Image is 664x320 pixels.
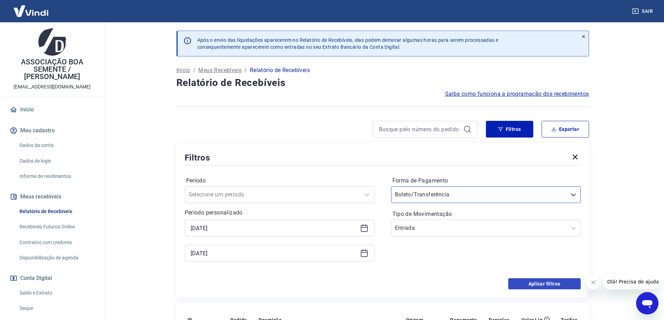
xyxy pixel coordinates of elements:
[392,177,579,185] label: Forma de Pagamento
[191,223,357,233] input: Data inicial
[17,235,96,250] a: Contratos com credores
[445,90,589,98] a: Saiba como funciona a programação dos recebimentos
[185,209,374,217] p: Período personalizado
[17,301,96,315] a: Saque
[17,154,96,168] a: Dados de login
[603,274,658,289] iframe: Mensagem da empresa
[185,152,211,163] h5: Filtros
[8,123,96,138] button: Meu cadastro
[6,58,99,80] p: ASSOCIAÇÃO BOA SEMENTE / [PERSON_NAME]
[250,66,310,75] p: Relatório de Recebíveis
[186,177,373,185] label: Período
[636,292,658,314] iframe: Botão para abrir a janela de mensagens
[542,121,589,138] button: Exportar
[508,278,581,289] button: Aplicar filtros
[486,121,533,138] button: Filtros
[176,76,589,90] h4: Relatório de Recebíveis
[176,66,190,75] a: Início
[191,248,357,258] input: Data final
[17,169,96,184] a: Informe de rendimentos
[17,286,96,300] a: Saldo e Extrato
[8,0,54,22] img: Vindi
[4,5,59,10] span: Olá! Precisa de ajuda?
[244,66,247,75] p: /
[631,5,656,18] button: Sair
[17,138,96,153] a: Dados da conta
[379,124,460,134] input: Busque pelo número do pedido
[38,28,66,56] img: b836dee2-3b1e-460f-896e-8521483329a6.jpeg
[8,102,96,117] a: Início
[193,66,196,75] p: /
[392,210,579,218] label: Tipo de Movimentação
[198,66,242,75] a: Meus Recebíveis
[17,204,96,219] a: Relatório de Recebíveis
[14,83,91,91] p: [EMAIL_ADDRESS][DOMAIN_NAME]
[586,275,600,289] iframe: Fechar mensagem
[17,251,96,265] a: Disponibilização de agenda
[197,37,498,50] p: Após o envio das liquidações aparecerem no Relatório de Recebíveis, elas podem demorar algumas ho...
[8,189,96,204] button: Meus recebíveis
[17,220,96,234] a: Recebíveis Futuros Online
[8,271,96,286] button: Conta Digital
